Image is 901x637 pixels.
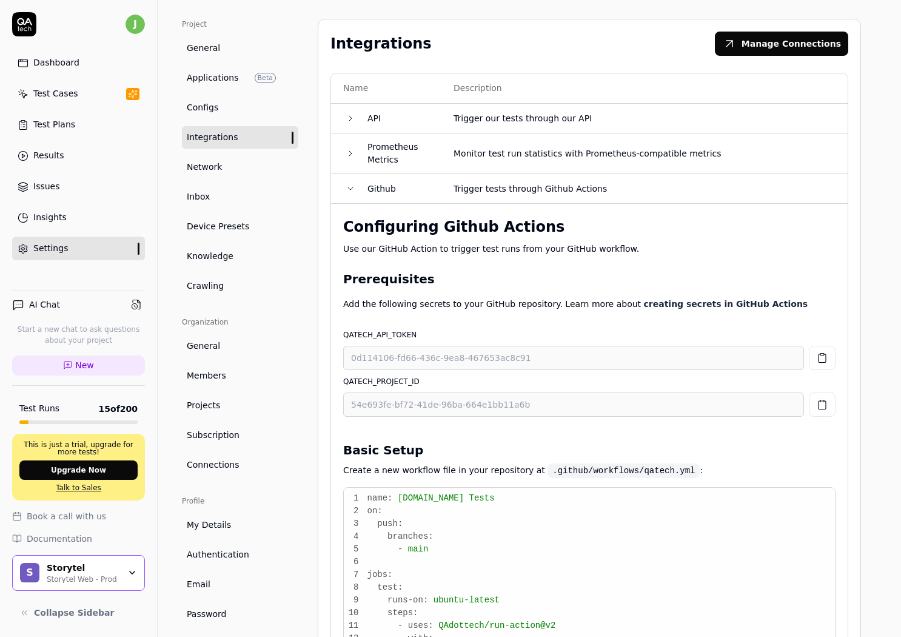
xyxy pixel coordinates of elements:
div: Test Cases [33,87,78,100]
a: Connections [182,454,298,476]
span: uses: [408,621,434,630]
button: Copy [809,393,836,417]
span: Subscription [187,429,239,442]
span: test: [377,582,403,592]
span: Configs [187,101,218,114]
span: Knowledge [187,250,233,263]
span: S [20,563,39,582]
button: Copy [809,346,836,370]
a: Book a call with us [12,510,145,523]
span: push: [377,519,403,528]
div: Project [182,19,298,30]
a: Password [182,603,298,625]
p: Add the following secrets to your GitHub repository. Learn more about [343,298,836,311]
div: Settings [33,242,68,255]
span: 10 [348,607,367,619]
a: Device Presets [182,215,298,238]
span: 7 [348,568,367,581]
span: Network [187,161,222,174]
div: Dashboard [33,56,79,69]
th: Name [331,73,441,104]
a: General [182,335,298,357]
p: Start a new chat to ask questions about your project [12,324,145,346]
td: Trigger tests through Github Actions [441,174,848,204]
span: 6 [348,556,367,568]
div: Test Plans [33,118,75,131]
p: This is just a trial, upgrade for more tests! [19,441,138,456]
span: 5 [348,543,367,556]
button: Collapse Sidebar [12,601,145,625]
button: Manage Connections [715,32,848,56]
span: branches: [387,531,434,541]
td: Monitor test run statistics with Prometheus-compatible metrics [441,133,848,174]
a: Crawling [182,275,298,297]
div: Insights [33,211,67,224]
span: Crawling [187,280,224,292]
div: Organization [182,317,298,328]
span: 3 [348,517,367,530]
span: main [408,544,429,554]
a: Inbox [182,186,298,208]
a: Subscription [182,424,298,447]
span: Email [187,578,210,591]
h5: Test Runs [19,403,59,414]
button: j [126,12,145,36]
span: General [187,42,220,55]
label: QATECH_API_TOKEN [343,331,417,339]
span: 15 of 200 [99,403,138,416]
td: Trigger our tests through our API [441,104,848,133]
span: 11 [348,619,367,632]
a: Settings [12,237,145,260]
h3: Prerequisites [343,270,435,288]
span: Members [187,369,226,382]
span: New [75,359,94,372]
span: j [126,15,145,34]
span: steps: [387,608,418,618]
div: Storytel [47,563,119,574]
span: 4 [348,530,367,543]
th: Description [441,73,848,104]
a: My Details [182,514,298,536]
span: 2 [348,505,367,517]
span: 1 [348,492,367,505]
a: Projects [182,394,298,417]
p: Create a new workflow file in your repository at : [343,464,836,477]
a: Authentication [182,544,298,566]
span: Inbox [187,190,210,203]
td: Prometheus Metrics [355,133,441,174]
a: Members [182,365,298,387]
button: SStorytelStorytel Web - Prod [12,555,145,591]
span: - [398,544,403,554]
span: Integrations [187,131,238,144]
a: Integrations [182,126,298,149]
td: API [355,104,441,133]
td: Github [355,174,441,204]
span: Beta [255,73,276,83]
a: New [12,356,145,376]
span: Applications [187,72,239,84]
span: 8 [348,581,367,594]
div: Results [33,149,64,162]
a: Network [182,156,298,178]
div: Profile [182,496,298,507]
div: Issues [33,180,60,193]
a: Results [12,144,145,167]
span: Connections [187,459,239,471]
span: Tests [469,493,495,503]
a: Issues [12,175,145,198]
span: ubuntu-latest [434,595,500,605]
h2: Integrations [330,33,432,55]
h3: Basic Setup [343,441,836,459]
span: 9 [348,594,367,607]
span: Device Presets [187,220,249,233]
span: Authentication [187,548,249,561]
button: Upgrade Now [19,460,138,480]
a: Insights [12,206,145,229]
a: General [182,37,298,59]
a: Knowledge [182,245,298,268]
span: Password [187,608,226,621]
span: QAdottech/run-action@v2 [438,621,555,630]
h4: AI Chat [29,298,60,311]
a: Test Plans [12,113,145,136]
